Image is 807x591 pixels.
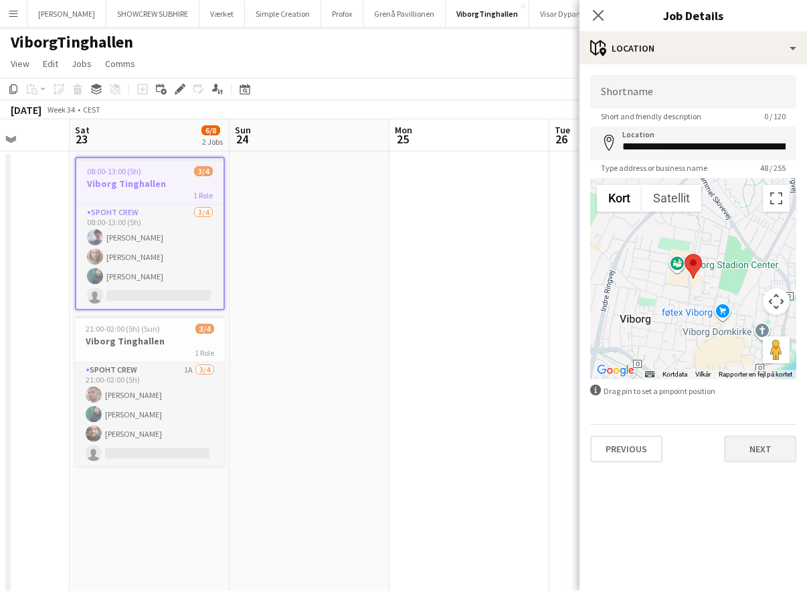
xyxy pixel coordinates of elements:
[86,324,160,334] span: 21:00-02:00 (5h) (Sun)
[763,185,790,212] button: Slå fuld skærm til/fra
[446,1,529,27] button: ViborgTinghallen
[76,205,223,309] app-card-role: Spoht Crew3/408:00-13:00 (5h)[PERSON_NAME][PERSON_NAME][PERSON_NAME]
[724,436,796,462] button: Next
[749,163,796,173] span: 48 / 255
[642,185,701,212] button: Vis satellitbilleder
[202,137,223,147] div: 2 Jobs
[105,58,135,70] span: Comms
[44,105,78,115] span: Week 34
[75,157,225,310] app-job-card: 08:00-13:00 (5h)3/4Viborg Tinghallen1 RoleSpoht Crew3/408:00-13:00 (5h)[PERSON_NAME][PERSON_NAME]...
[594,362,638,379] a: Åbn dette området i Google Maps (åbner i et nyt vindue)
[201,125,220,135] span: 6/8
[106,1,199,27] button: SHOWCREW SUBHIRE
[395,124,412,136] span: Mon
[753,111,796,121] span: 0 / 120
[590,385,796,397] div: Drag pin to set a pinpoint position
[11,103,41,117] div: [DATE]
[37,55,64,72] a: Edit
[763,288,790,315] button: Styringselement til kortkamera
[594,362,638,379] img: Google
[555,124,570,136] span: Tue
[597,185,642,212] button: Vis vejkort
[235,124,251,136] span: Sun
[393,131,412,147] span: 25
[579,7,807,24] h3: Job Details
[195,324,214,334] span: 3/4
[83,105,100,115] div: CEST
[199,1,245,27] button: Værket
[66,55,97,72] a: Jobs
[72,58,92,70] span: Jobs
[363,1,446,27] button: Grenå Pavillionen
[233,131,251,147] span: 24
[719,371,792,378] a: Rapporter en fejl på kortet
[75,363,225,466] app-card-role: Spoht Crew1A3/421:00-02:00 (5h)[PERSON_NAME][PERSON_NAME][PERSON_NAME]
[590,163,718,173] span: Type address or business name
[75,124,90,136] span: Sat
[763,336,790,363] button: Træk Pegman hen på kortet for at åbne Street View
[11,32,133,52] h1: ViborgTinghallen
[195,348,214,358] span: 1 Role
[553,131,570,147] span: 26
[27,1,106,27] button: [PERSON_NAME]
[76,178,223,190] h3: Viborg Tinghallen
[245,1,321,27] button: Simple Creation
[11,58,29,70] span: View
[43,58,58,70] span: Edit
[590,111,712,121] span: Short and friendly description
[75,316,225,466] app-job-card: 21:00-02:00 (5h) (Sun)3/4Viborg Tinghallen1 RoleSpoht Crew1A3/421:00-02:00 (5h)[PERSON_NAME][PERS...
[321,1,363,27] button: Profox
[100,55,141,72] a: Comms
[579,32,807,64] div: Location
[73,131,90,147] span: 23
[590,436,662,462] button: Previous
[645,370,654,379] button: Tastaturgenveje
[662,370,687,379] button: Kortdata
[5,55,35,72] a: View
[194,166,213,176] span: 3/4
[695,371,711,378] a: Vilkår (åbnes i en ny fane)
[87,166,141,176] span: 08:00-13:00 (5h)
[529,1,596,27] button: Visar Dypang
[193,190,213,200] span: 1 Role
[75,335,225,347] h3: Viborg Tinghallen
